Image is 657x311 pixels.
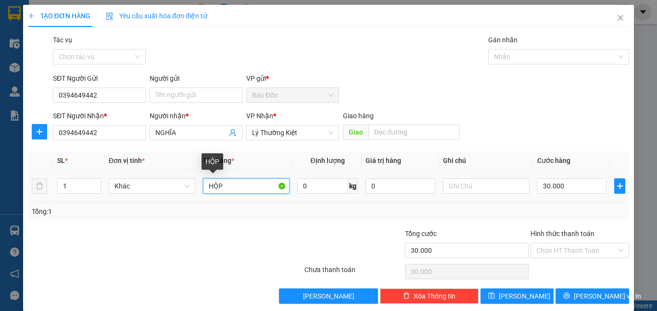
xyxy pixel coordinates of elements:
button: [PERSON_NAME] [279,288,378,304]
div: SĐT Người Nhận [53,111,146,121]
div: HỘP [202,153,223,170]
button: printer[PERSON_NAME] và In [556,288,629,304]
span: [PERSON_NAME] [499,291,550,301]
span: SL [57,157,65,164]
span: save [488,292,495,300]
button: save[PERSON_NAME] [480,288,554,304]
span: Tổng cước [405,230,437,237]
label: Gán nhãn [488,36,518,44]
span: Định lượng [310,157,344,164]
button: plus [614,178,625,194]
span: Tên hàng [203,157,234,164]
span: plus [32,128,47,136]
span: Khác [114,179,190,193]
span: CR : [7,63,22,73]
span: user-add [229,129,237,137]
button: Close [607,5,634,32]
span: Gửi: [8,9,23,19]
span: printer [563,292,570,300]
span: [PERSON_NAME] [303,291,354,301]
span: TẠO ĐƠN HÀNG [28,12,90,20]
span: kg [348,178,358,194]
div: 30.000 [7,62,107,74]
span: VP Nhận [246,112,273,120]
input: Ghi Chú [443,178,530,194]
button: deleteXóa Thông tin [380,288,479,304]
div: 0915999010 [113,43,190,56]
span: Xóa Thông tin [414,291,455,301]
span: Lý Thường Kiệt [252,125,333,140]
span: [PERSON_NAME] và In [574,291,641,301]
button: plus [32,124,47,139]
div: LABO ĐÔNG THẠNH [113,20,190,43]
span: Giao hàng [343,112,374,120]
div: VP gửi [246,73,339,84]
span: Giao [343,124,368,140]
div: An Sương [113,8,190,20]
input: Dọc đường [368,124,460,140]
span: Đơn vị tính [109,157,145,164]
span: Giá trị hàng [366,157,401,164]
span: Bàu Đồn [252,88,333,102]
div: NHA KHOA SÀI GÒN [GEOGRAPHIC_DATA] [8,20,106,43]
span: Yêu cầu xuất hóa đơn điện tử [106,12,207,20]
img: icon [106,12,114,20]
span: Cước hàng [537,157,570,164]
span: delete [403,292,410,300]
span: plus [28,12,35,19]
div: Người gửi [150,73,242,84]
span: plus [615,182,625,190]
div: Người nhận [150,111,242,121]
div: 0976627422 [8,43,106,56]
span: Nhận: [113,9,136,19]
span: close [617,14,624,22]
button: delete [32,178,47,194]
div: SĐT Người Gửi [53,73,146,84]
div: Tổng: 1 [32,206,254,217]
div: Chưa thanh toán [303,264,404,281]
label: Tác vụ [53,36,72,44]
div: Bàu Đồn [8,8,106,20]
th: Ghi chú [439,151,533,170]
input: 0 [366,178,435,194]
input: VD: Bàn, Ghế [203,178,290,194]
label: Hình thức thanh toán [531,230,594,237]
